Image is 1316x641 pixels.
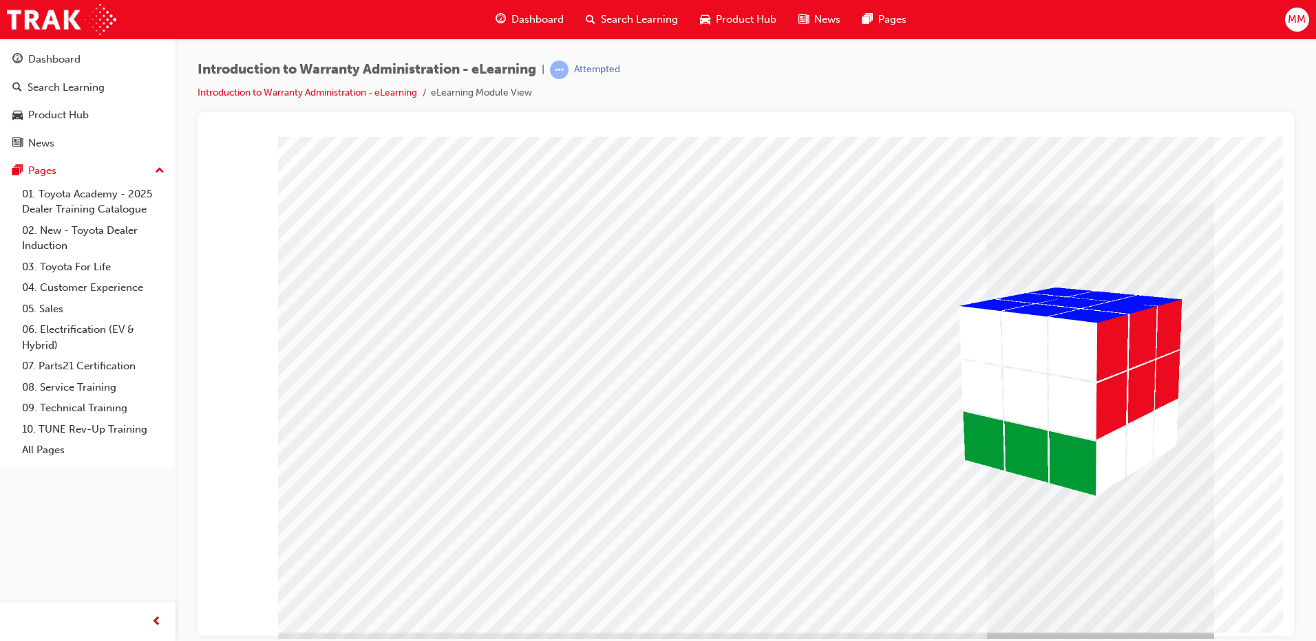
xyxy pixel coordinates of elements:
[1285,8,1309,32] button: MM
[716,12,776,28] span: Product Hub
[12,165,23,177] span: pages-icon
[6,158,170,184] button: Pages
[6,44,170,158] button: DashboardSearch LearningProduct HubNews
[586,11,595,28] span: search-icon
[17,398,170,419] a: 09. Technical Training
[878,12,906,28] span: Pages
[17,319,170,356] a: 06. Electrification (EV & Hybrid)
[542,62,544,78] span: |
[198,62,536,78] span: Introduction to Warranty Administration - eLearning
[151,613,162,631] span: prev-icon
[431,85,532,101] li: eLearning Module View
[28,107,89,123] div: Product Hub
[17,257,170,278] a: 03. Toyota For Life
[1288,12,1306,28] span: MM
[6,102,170,128] a: Product Hub
[601,12,678,28] span: Search Learning
[689,6,787,34] a: car-iconProduct Hub
[700,11,710,28] span: car-icon
[787,6,851,34] a: news-iconNews
[6,131,170,156] a: News
[12,109,23,122] span: car-icon
[28,52,81,67] div: Dashboard
[17,184,170,220] a: 01. Toyota Academy - 2025 Dealer Training Catalogue
[155,162,164,180] span: up-icon
[511,12,564,28] span: Dashboard
[814,12,840,28] span: News
[6,75,170,100] a: Search Learning
[17,277,170,298] a: 04. Customer Experience
[28,163,56,179] div: Pages
[7,4,116,35] img: Trak
[12,82,22,94] span: search-icon
[496,11,506,28] span: guage-icon
[17,439,170,461] a: All Pages
[17,419,170,440] a: 10. TUNE Rev-Up Training
[574,63,620,76] div: Attempted
[12,54,23,66] span: guage-icon
[17,356,170,377] a: 07. Parts21 Certification
[485,6,575,34] a: guage-iconDashboard
[550,61,569,79] span: learningRecordVerb_ATTEMPT-icon
[17,220,170,257] a: 02. New - Toyota Dealer Induction
[17,298,170,320] a: 05. Sales
[198,87,417,98] a: Introduction to Warranty Administration - eLearning
[851,6,917,34] a: pages-iconPages
[6,47,170,72] a: Dashboard
[28,135,54,151] div: News
[862,11,873,28] span: pages-icon
[28,80,105,96] div: Search Learning
[12,138,23,150] span: news-icon
[17,377,170,398] a: 08. Service Training
[798,11,809,28] span: news-icon
[575,6,689,34] a: search-iconSearch Learning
